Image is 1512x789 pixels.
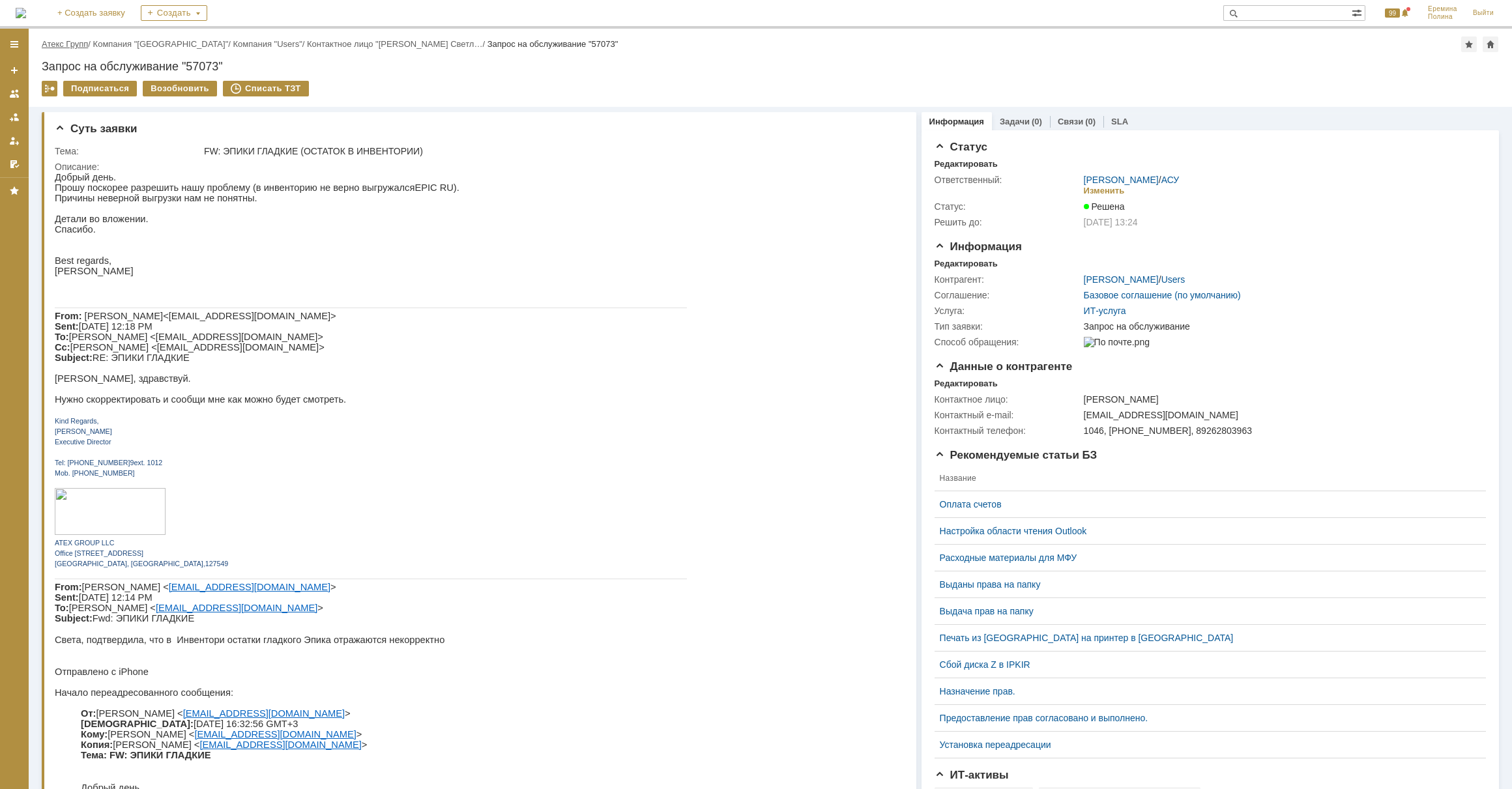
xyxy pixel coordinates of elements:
a: Установка переадресации [940,739,1470,750]
div: 1046, [PHONE_NUMBER], 89262803963 [1084,425,1478,436]
div: Работа с массовостью [42,81,57,96]
span: Данные о контрагенте [935,360,1073,373]
a: Заявки в моей ответственности [4,107,25,128]
b: From: [26,708,53,718]
div: Способ обращения: [935,337,1081,347]
a: Настройка области чтения Outlook [940,526,1470,536]
img: По почте.png [1084,337,1150,347]
a: Базовое соглашение (по умолчанию) [1084,290,1241,300]
a: Выданы права на папку [940,579,1470,590]
p: [PERSON_NAME] < > [DATE] 4:30 PM [PERSON_NAME] < > RE: ЭПИКИ ГЛАДКИЕ [26,708,606,749]
div: Запрос на обслуживание "57073" [487,39,618,49]
span: Расширенный поиск [1352,6,1365,18]
div: [PERSON_NAME] [1084,394,1478,405]
a: АСУ [1161,175,1180,185]
span: Еремина [1428,5,1457,13]
div: Описание: [55,162,897,172]
span: ИТ-активы [935,769,1009,781]
div: Услуга: [935,306,1081,316]
span: ext. 1012 [79,287,108,294]
a: Назначение прав. [940,686,1470,696]
div: Контактное лицо: [935,394,1081,405]
span: EPIC [360,10,382,21]
span: Вопрос адресовали [PERSON_NAME]. Должно было быть как в 1С. [26,631,327,642]
b: Sent: [26,718,50,728]
div: Статус: [935,201,1081,212]
div: / [93,39,233,49]
a: [EMAIL_ADDRESS][DOMAIN_NAME] [140,708,302,718]
a: Компания "Users" [233,39,302,49]
span: Информация [935,240,1022,253]
div: Редактировать [935,159,998,169]
div: Сделать домашней страницей [1483,36,1498,52]
th: Название [935,466,1476,491]
span: Best regards, [26,652,83,663]
div: Контактный e-mail: [935,410,1081,420]
a: Контактное лицо "[PERSON_NAME] Светл… [307,39,482,49]
a: Печать из [GEOGRAPHIC_DATA] на принтер в [GEOGRAPHIC_DATA] [940,633,1470,643]
a: Связи [1058,117,1083,126]
a: Информация [929,117,984,126]
span: 9 [75,287,79,294]
a: Выдача прав на папку [940,606,1470,616]
span: ). [399,10,405,21]
span: Это вопрос к [PERSON_NAME]. Пишу ей. [26,771,216,782]
a: Оплата счетов [940,499,1470,509]
span: . [38,52,41,63]
span: во [35,42,45,52]
span: [DATE] 13:24 [1084,217,1138,227]
div: Тип заявки: [935,321,1081,332]
a: [EMAIL_ADDRESS][DOMAIN_NAME] [128,536,290,547]
div: Редактировать [935,379,998,389]
span: Статус [935,141,987,153]
span: 127549 [151,388,174,395]
span: . [91,42,94,52]
b: Тема: [26,578,52,588]
div: Добавить в избранное [1461,36,1477,52]
a: Атекс Групп [42,39,88,49]
a: Создать заявку [4,60,25,81]
div: / [42,39,93,49]
div: Соглашение: [935,290,1081,300]
span: вложении [48,42,91,52]
a: Мои согласования [4,154,25,175]
span: Рекомендуемые статьи БЗ [935,449,1098,461]
a: Заявки на командах [4,83,25,104]
span: Решена [1084,201,1125,212]
a: [EMAIL_ADDRESS][DOMAIN_NAME] [101,431,263,441]
a: [EMAIL_ADDRESS][DOMAIN_NAME] [127,728,289,739]
a: Задачи [1000,117,1030,126]
span: Да, у меня по двум другим отчетам 1С тоже другие остатки (больше, чем в инвентори). [26,760,414,771]
span: Суть заявки [55,122,137,135]
a: Сбой диска Z в IPKIR [940,659,1470,670]
a: Предоставление прав согласовано и выполнено. [940,713,1470,723]
span: RU [385,10,399,21]
div: Контрагент: [935,274,1081,285]
a: [PERSON_NAME] [1084,175,1159,185]
div: Ответственный: [935,175,1081,185]
div: / [307,39,487,49]
div: [EMAIL_ADDRESS][DOMAIN_NAME] [1084,410,1478,420]
img: logo [16,8,26,18]
div: Запрос на обслуживание "57073" [42,60,1499,73]
span: [PERSON_NAME] [26,663,105,673]
div: Контактный телефон: [935,425,1081,436]
a: Расходные материалы для МФУ [940,552,1470,563]
b: Копия: [26,567,58,578]
p: [PERSON_NAME] < > [DATE] 16:32:56 GMT+3 [PERSON_NAME] < > [PERSON_NAME] < > [26,536,606,588]
div: Редактировать [935,259,998,269]
a: [EMAIL_ADDRESS][DOMAIN_NAME] [139,557,301,567]
div: (0) [1032,117,1042,126]
span: Полина [1428,13,1457,21]
b: To: [26,728,40,739]
b: FW: ЭПИКИ ГЛАДКИЕ [55,578,156,588]
div: / [1084,274,1185,285]
div: FW: ЭПИКИ ГЛАДКИЕ (ОСТАТОК В ИНВЕНТОРИИ) [204,146,895,156]
a: Users [1161,274,1185,285]
a: Компания "[GEOGRAPHIC_DATA]" [93,39,229,49]
div: Тема: [55,146,201,156]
